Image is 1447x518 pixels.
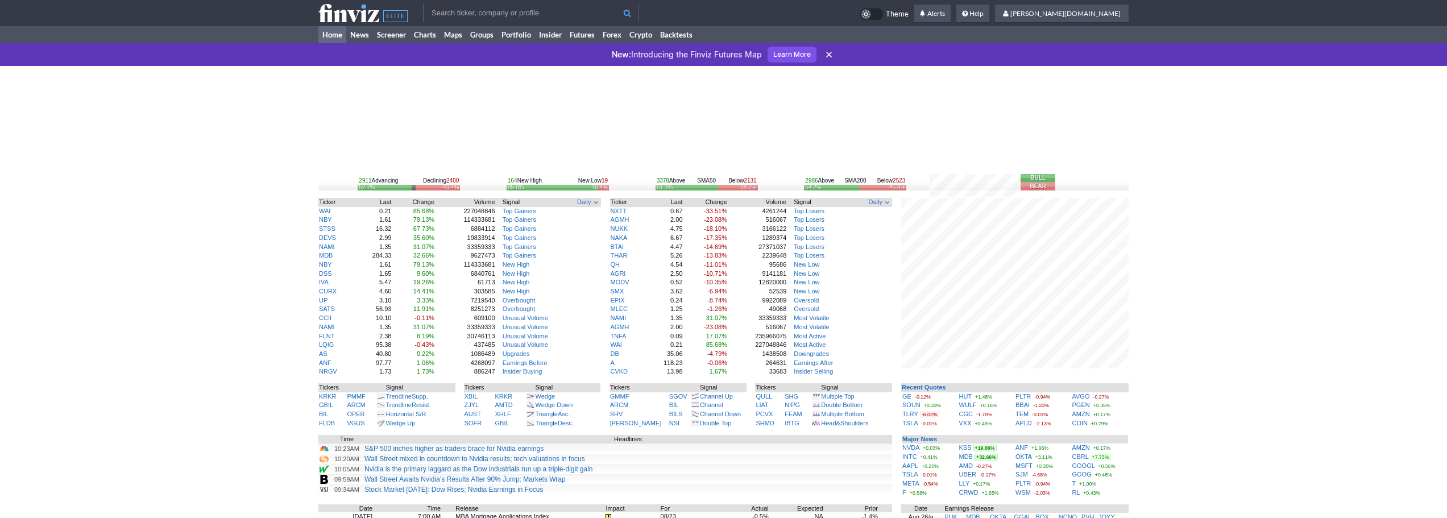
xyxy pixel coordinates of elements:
[354,260,392,270] td: 1.61
[503,208,536,214] a: Top Gainers
[497,26,535,43] a: Portfolio
[728,234,787,243] td: 1289374
[902,480,919,487] a: META
[1015,411,1029,417] a: TEM
[728,278,787,287] td: 12820000
[785,411,802,417] a: FEAM
[959,420,972,426] a: VXX
[503,350,530,357] a: Upgrades
[728,243,787,252] td: 27371037
[413,234,434,241] span: 35.60%
[902,444,919,451] a: NVDA
[821,411,864,417] a: Multiple Bottom
[465,401,479,408] a: ZJYL
[794,297,819,304] a: Oversold
[536,393,555,400] a: Wedge
[785,393,798,400] a: SHG
[611,216,629,223] a: AGMH
[877,177,906,185] div: Below
[959,480,970,487] a: LLY
[319,341,334,348] a: LQIG
[354,198,392,207] th: Last
[611,288,624,295] a: SMX
[756,411,773,417] a: PCVX
[347,393,365,400] a: PMMF
[319,393,337,400] a: KRKR
[704,208,727,214] span: -33.51%
[794,252,824,259] a: Top Losers
[657,185,673,190] div: 61.3%
[392,198,435,207] th: Change
[611,279,629,285] a: MODV
[503,324,548,330] a: Unusual Volume
[319,359,331,366] a: ANF
[902,420,918,426] a: TSLA
[646,243,683,252] td: 4.47
[959,401,977,408] a: WULF
[700,420,731,426] a: Double Top
[413,208,434,214] span: 85.68%
[503,333,548,339] a: Unusual Volume
[508,177,542,185] div: New High
[669,420,679,426] a: NSI
[566,26,599,43] a: Futures
[1072,462,1095,469] a: GOOGL
[364,445,544,453] a: S&P 500 inches higher as traders brace for Nvidia earnings
[346,26,373,43] a: News
[625,26,656,43] a: Crypto
[728,177,757,185] div: Below
[728,270,787,279] td: 9141181
[319,288,337,295] a: CURX
[558,420,574,426] span: Desc.
[794,216,824,223] a: Top Losers
[373,26,410,43] a: Screener
[956,5,989,23] a: Help
[354,207,392,216] td: 0.21
[959,462,973,469] a: AMD
[577,198,600,207] button: Daily
[902,384,946,391] a: Recent Quotes
[756,393,772,400] a: QULL
[805,177,834,185] div: Above
[902,401,921,408] a: SOUN
[740,185,756,190] div: 38.7%
[728,207,787,216] td: 4261244
[959,411,973,417] a: CGC
[435,207,495,216] td: 227048846
[612,49,631,59] span: New:
[495,393,513,400] a: KRKR
[359,177,398,185] div: Advancing
[646,216,683,225] td: 2.00
[756,401,768,408] a: LIAT
[1021,174,1055,182] button: Bull
[611,208,627,214] a: NXTT
[700,401,723,408] a: Channel
[657,177,669,184] span: 3378
[683,198,728,207] th: Change
[1072,444,1090,451] a: AMZN
[386,420,416,426] a: Wedge Up
[319,324,335,330] a: NAMI
[611,225,628,232] a: NUKK
[503,314,548,321] a: Unusual Volume
[503,305,535,312] a: Overbought
[354,225,392,234] td: 16.32
[728,216,787,225] td: 516067
[902,489,906,496] a: F
[669,393,687,400] a: SGOV
[611,350,619,357] a: DB
[704,234,727,241] span: -17.35%
[319,333,335,339] a: FLNT
[611,261,620,268] a: QH
[536,411,570,417] a: TriangleAsc.
[592,185,608,190] div: 10.4%
[1072,420,1088,426] a: COIN
[669,401,679,408] a: BIL
[503,216,536,223] a: Top Gainers
[435,225,495,234] td: 6884112
[610,198,646,207] th: Ticker
[386,393,428,400] a: TrendlineSupp.
[386,393,412,400] span: Trendline
[1015,401,1030,408] a: BBAI
[319,216,332,223] a: NBY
